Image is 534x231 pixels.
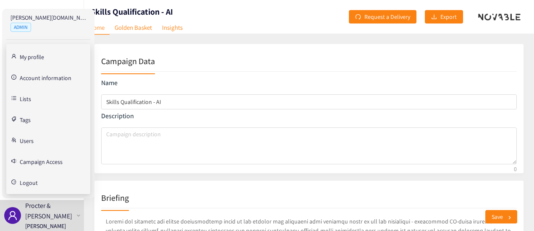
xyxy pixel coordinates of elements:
[20,136,34,144] a: Users
[10,23,31,32] span: ADMIN
[8,210,18,221] span: user
[431,14,437,21] span: download
[20,94,31,102] a: Lists
[110,21,157,34] a: Golden Basket
[91,6,173,18] h1: Skills Qualification - AI
[355,14,361,21] span: redo
[157,21,188,34] a: Insights
[101,94,517,109] input: campaign name
[101,55,155,67] h2: Campaign Data
[25,221,66,231] p: [PERSON_NAME]
[101,112,517,121] p: Description
[101,192,129,204] h2: Briefing
[425,10,463,23] button: downloadExport
[20,180,38,186] span: Logout
[101,78,517,88] p: Name
[485,210,517,223] button: Save
[440,12,457,21] span: Export
[492,212,503,221] span: Save
[10,13,86,22] p: [PERSON_NAME][DOMAIN_NAME][EMAIL_ADDRESS][DOMAIN_NAME]
[25,200,73,221] p: Procter & [PERSON_NAME]
[20,157,63,165] a: Campaign Access
[364,12,410,21] span: Request a Delivery
[492,191,534,231] iframe: Chat Widget
[20,73,71,81] a: Account information
[20,115,31,123] a: Tags
[101,127,517,164] textarea: campaign description
[349,10,416,23] button: redoRequest a Delivery
[84,21,110,35] a: Home
[20,52,44,60] a: My profile
[11,179,16,184] span: logout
